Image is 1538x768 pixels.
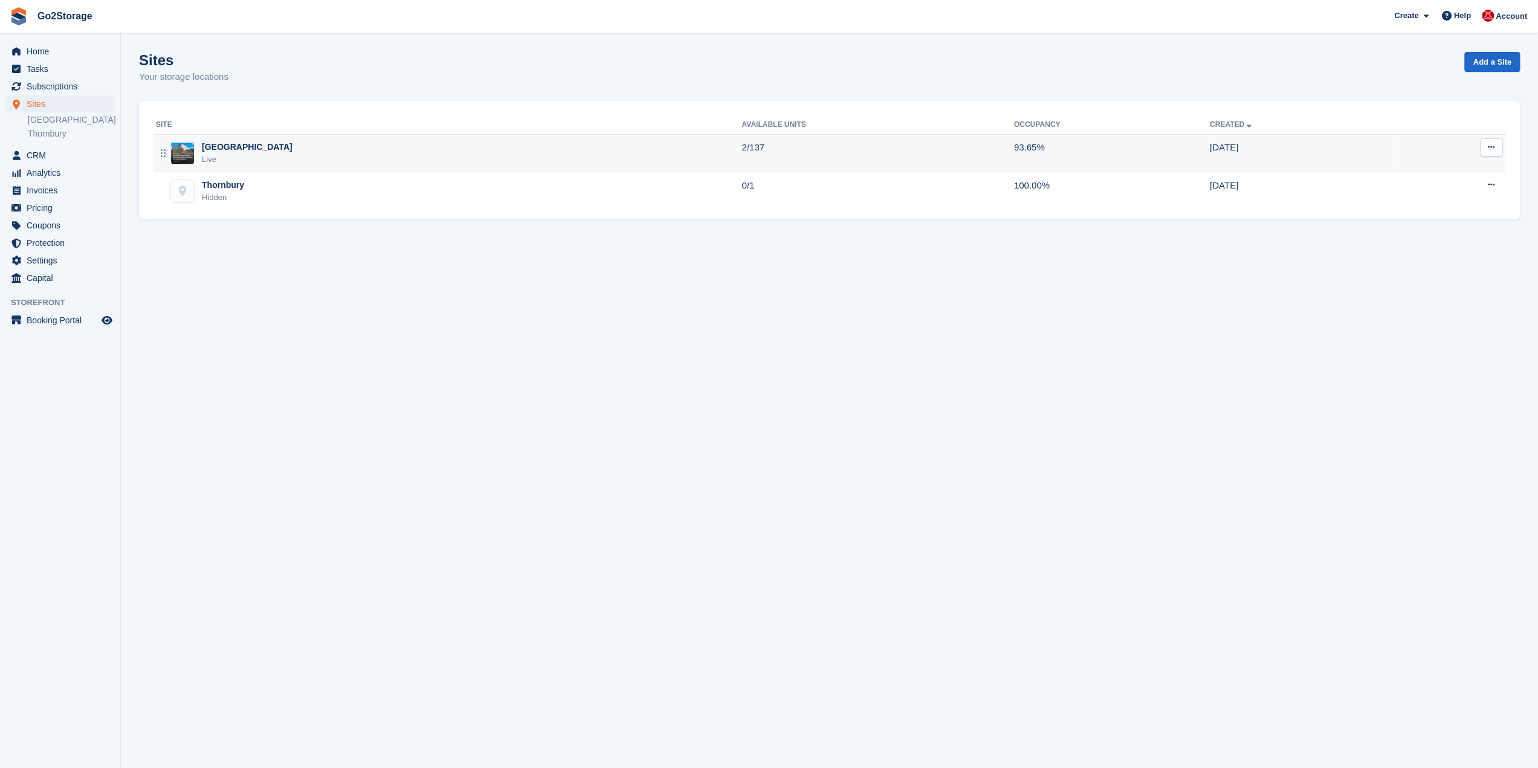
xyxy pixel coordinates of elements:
[6,252,114,269] a: menu
[6,60,114,77] a: menu
[1464,52,1520,72] a: Add a Site
[1014,134,1210,172] td: 93.65%
[27,43,99,60] span: Home
[28,128,114,140] a: Thornbury
[742,134,1013,172] td: 2/137
[27,217,99,234] span: Coupons
[27,269,99,286] span: Capital
[1454,10,1471,22] span: Help
[27,78,99,95] span: Subscriptions
[27,234,99,251] span: Protection
[28,114,114,126] a: [GEOGRAPHIC_DATA]
[202,192,244,204] div: Hidden
[6,43,114,60] a: menu
[27,147,99,164] span: CRM
[139,70,228,84] p: Your storage locations
[153,115,742,135] th: Site
[33,6,97,26] a: Go2Storage
[1014,115,1210,135] th: Occupancy
[1014,172,1210,210] td: 100.00%
[202,179,244,192] div: Thornbury
[6,164,114,181] a: menu
[27,95,99,112] span: Sites
[1496,10,1527,22] span: Account
[6,147,114,164] a: menu
[1482,10,1494,22] img: James Pearson
[6,234,114,251] a: menu
[139,52,228,68] h1: Sites
[6,217,114,234] a: menu
[6,199,114,216] a: menu
[27,199,99,216] span: Pricing
[27,182,99,199] span: Invoices
[27,312,99,329] span: Booking Portal
[6,182,114,199] a: menu
[6,95,114,112] a: menu
[202,153,292,166] div: Live
[11,297,120,309] span: Storefront
[171,179,194,202] img: Thornbury site image placeholder
[1394,10,1418,22] span: Create
[6,312,114,329] a: menu
[6,78,114,95] a: menu
[742,115,1013,135] th: Available Units
[6,269,114,286] a: menu
[1210,172,1397,210] td: [DATE]
[202,141,292,153] div: [GEOGRAPHIC_DATA]
[171,143,194,164] img: Image of Bristol site
[27,60,99,77] span: Tasks
[100,313,114,328] a: Preview store
[10,7,28,25] img: stora-icon-8386f47178a22dfd0bd8f6a31ec36ba5ce8667c1dd55bd0f319d3a0aa187defe.svg
[27,164,99,181] span: Analytics
[742,172,1013,210] td: 0/1
[1210,134,1397,172] td: [DATE]
[1210,120,1254,129] a: Created
[27,252,99,269] span: Settings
